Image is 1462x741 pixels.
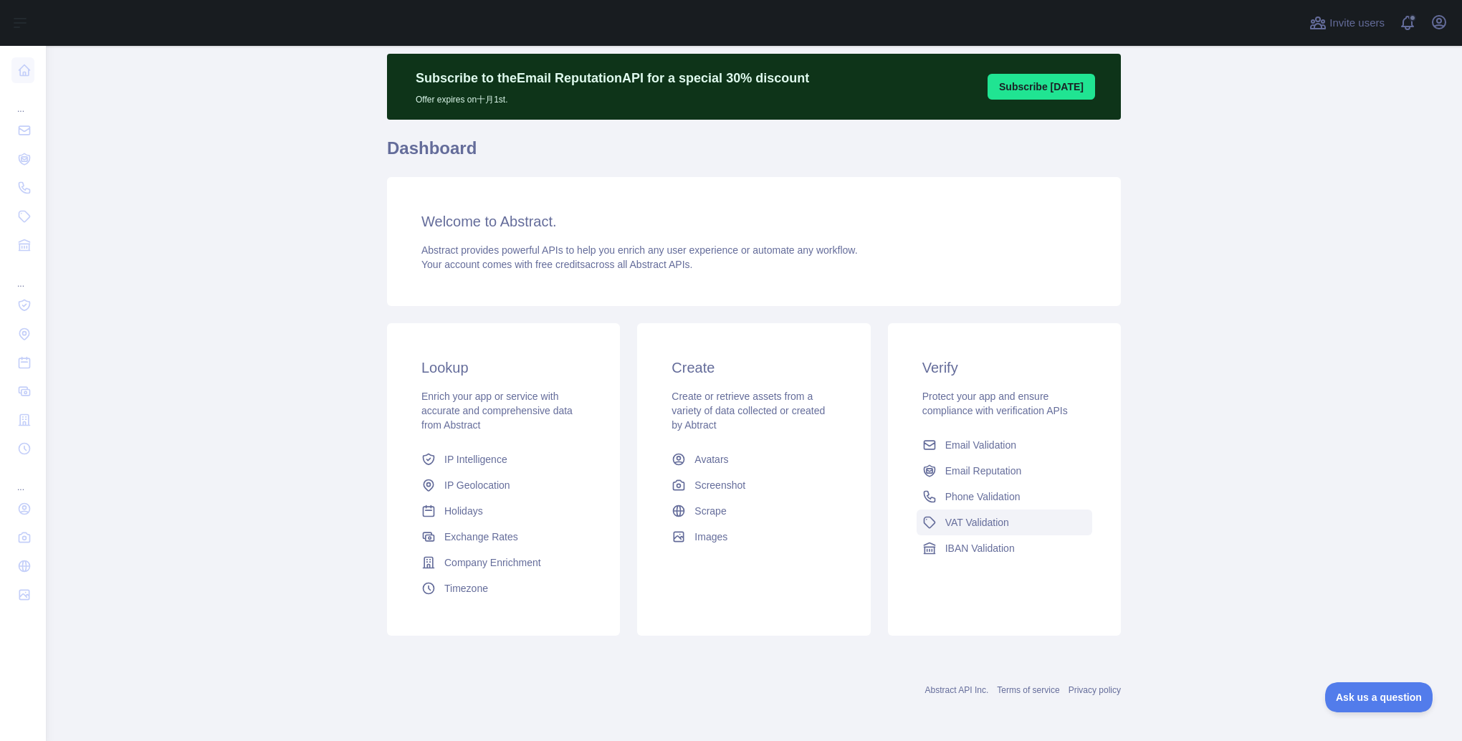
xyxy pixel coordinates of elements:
h3: Welcome to Abstract. [421,211,1086,231]
span: IBAN Validation [945,541,1015,555]
a: Exchange Rates [416,524,591,550]
a: Timezone [416,575,591,601]
a: Scrape [666,498,841,524]
a: IP Geolocation [416,472,591,498]
div: ... [11,464,34,493]
a: Avatars [666,446,841,472]
div: ... [11,86,34,115]
span: Holidays [444,504,483,518]
p: Subscribe to the Email Reputation API for a special 30 % discount [416,68,809,88]
a: Phone Validation [917,484,1092,510]
span: Email Validation [945,438,1016,452]
p: Offer expires on 十月 1st. [416,88,809,105]
span: IP Intelligence [444,452,507,467]
a: Images [666,524,841,550]
span: Protect your app and ensure compliance with verification APIs [922,391,1068,416]
h3: Create [672,358,836,378]
h1: Dashboard [387,137,1121,171]
div: ... [11,261,34,290]
span: Company Enrichment [444,555,541,570]
h3: Lookup [421,358,586,378]
span: IP Geolocation [444,478,510,492]
span: Email Reputation [945,464,1022,478]
span: Your account comes with across all Abstract APIs. [421,259,692,270]
span: free credits [535,259,585,270]
button: Invite users [1306,11,1387,34]
span: Enrich your app or service with accurate and comprehensive data from Abstract [421,391,573,431]
span: Exchange Rates [444,530,518,544]
a: Screenshot [666,472,841,498]
a: Email Validation [917,432,1092,458]
span: Images [694,530,727,544]
button: Subscribe [DATE] [988,74,1095,100]
span: Avatars [694,452,728,467]
a: Holidays [416,498,591,524]
a: Company Enrichment [416,550,591,575]
span: Invite users [1329,15,1385,32]
h3: Verify [922,358,1086,378]
a: Terms of service [997,685,1059,695]
span: Phone Validation [945,489,1021,504]
iframe: Toggle Customer Support [1325,682,1433,712]
span: VAT Validation [945,515,1009,530]
a: Email Reputation [917,458,1092,484]
a: VAT Validation [917,510,1092,535]
span: Create or retrieve assets from a variety of data collected or created by Abtract [672,391,825,431]
a: Abstract API Inc. [925,685,989,695]
a: Privacy policy [1069,685,1121,695]
span: Abstract provides powerful APIs to help you enrich any user experience or automate any workflow. [421,244,858,256]
span: Screenshot [694,478,745,492]
span: Scrape [694,504,726,518]
span: Timezone [444,581,488,596]
a: IBAN Validation [917,535,1092,561]
a: IP Intelligence [416,446,591,472]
